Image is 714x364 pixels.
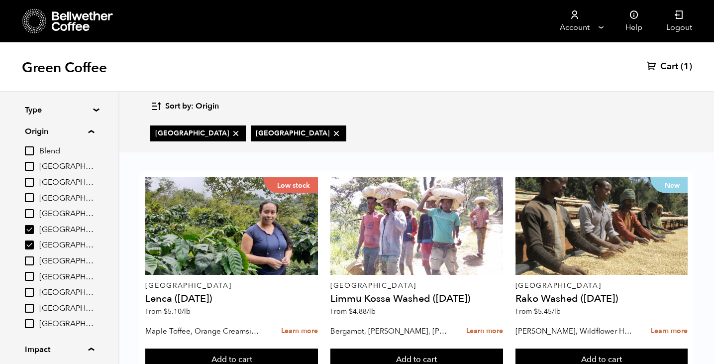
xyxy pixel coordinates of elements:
h4: Lenca ([DATE]) [145,294,318,304]
span: [GEOGRAPHIC_DATA] [39,240,94,251]
bdi: 5.10 [164,307,191,316]
a: Learn more [281,321,318,342]
p: Low stock [263,177,318,193]
span: $ [349,307,353,316]
input: [GEOGRAPHIC_DATA] [25,162,34,171]
span: Sort by: Origin [165,101,219,112]
span: /lb [367,307,376,316]
span: [GEOGRAPHIC_DATA] [256,128,341,138]
span: [GEOGRAPHIC_DATA] [39,319,94,330]
a: Learn more [651,321,688,342]
p: [GEOGRAPHIC_DATA] [330,282,503,289]
span: (1) [681,61,692,73]
input: [GEOGRAPHIC_DATA] [25,272,34,281]
span: $ [164,307,168,316]
input: [GEOGRAPHIC_DATA] [25,193,34,202]
span: [GEOGRAPHIC_DATA] [39,303,94,314]
span: [GEOGRAPHIC_DATA] [39,272,94,283]
p: [GEOGRAPHIC_DATA] [515,282,688,289]
span: Blend [39,146,94,157]
p: [GEOGRAPHIC_DATA] [145,282,318,289]
input: [GEOGRAPHIC_DATA] [25,288,34,297]
a: Cart (1) [647,61,692,73]
span: $ [534,307,538,316]
a: Low stock [145,177,318,275]
p: New [650,177,688,193]
input: [GEOGRAPHIC_DATA] [25,319,34,328]
p: Maple Toffee, Orange Creamsicle, Bittersweet Chocolate [145,324,263,339]
span: [GEOGRAPHIC_DATA] [155,128,241,138]
button: Sort by: Origin [150,95,219,118]
a: Learn more [466,321,503,342]
span: [GEOGRAPHIC_DATA] [39,209,94,220]
input: [GEOGRAPHIC_DATA] [25,256,34,265]
summary: Origin [25,125,94,137]
input: [GEOGRAPHIC_DATA] [25,241,34,249]
span: /lb [182,307,191,316]
p: [PERSON_NAME], Wildflower Honey, Black Tea [515,324,633,339]
bdi: 4.88 [349,307,376,316]
span: From [145,307,191,316]
a: New [515,177,688,275]
span: [GEOGRAPHIC_DATA] [39,287,94,298]
summary: Type [25,104,94,116]
input: Blend [25,146,34,155]
span: /lb [552,307,561,316]
input: [GEOGRAPHIC_DATA] [25,178,34,187]
span: [GEOGRAPHIC_DATA] [39,193,94,204]
span: From [515,307,561,316]
span: [GEOGRAPHIC_DATA] [39,256,94,267]
h1: Green Coffee [22,59,107,77]
input: [GEOGRAPHIC_DATA] [25,225,34,234]
summary: Impact [25,344,94,356]
span: Cart [660,61,678,73]
h4: Limmu Kossa Washed ([DATE]) [330,294,503,304]
bdi: 5.45 [534,307,561,316]
input: [GEOGRAPHIC_DATA] [25,209,34,218]
span: [GEOGRAPHIC_DATA] [39,161,94,172]
span: [GEOGRAPHIC_DATA] [39,177,94,188]
span: [GEOGRAPHIC_DATA] [39,225,94,236]
input: [GEOGRAPHIC_DATA] [25,304,34,313]
p: Bergamot, [PERSON_NAME], [PERSON_NAME] [330,324,448,339]
span: From [330,307,376,316]
h4: Rako Washed ([DATE]) [515,294,688,304]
